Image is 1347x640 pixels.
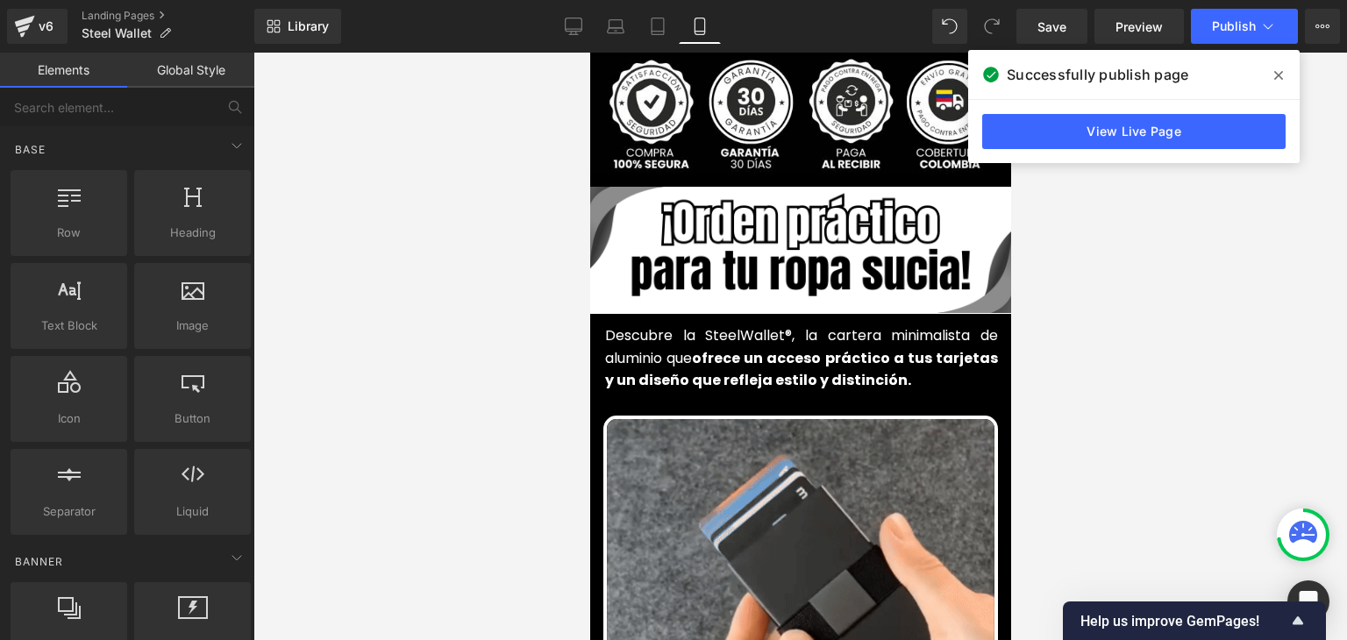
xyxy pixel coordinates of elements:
button: Show survey - Help us improve GemPages! [1080,610,1308,631]
a: Desktop [552,9,595,44]
span: Button [139,409,246,428]
a: Landing Pages [82,9,254,23]
span: Preview [1115,18,1163,36]
a: New Library [254,9,341,44]
span: Successfully publish page [1007,64,1188,85]
span: Separator [16,502,122,521]
span: Banner [13,553,65,570]
button: More [1305,9,1340,44]
span: Save [1037,18,1066,36]
span: Base [13,141,47,158]
a: Mobile [679,9,721,44]
div: Open Intercom Messenger [1287,580,1329,622]
font: Descubre la SteelWallet®, la cartera minimalista de aluminio que [15,273,408,338]
span: Help us improve GemPages! [1080,613,1287,629]
a: Laptop [595,9,637,44]
div: v6 [35,15,57,38]
span: Image [139,316,246,335]
a: Tablet [637,9,679,44]
span: Steel Wallet [82,26,152,40]
a: Preview [1094,9,1184,44]
span: Icon [16,409,122,428]
span: Liquid [139,502,246,521]
button: Redo [974,9,1009,44]
a: View Live Page [982,114,1286,149]
span: Text Block [16,316,122,335]
span: Row [16,224,122,242]
strong: ofrece un acceso práctico a tus tarjetas y un diseño que refleja estilo y distinción. [15,295,408,338]
button: Publish [1191,9,1298,44]
span: Library [288,18,329,34]
span: Publish [1212,19,1256,33]
span: Heading [139,224,246,242]
button: Undo [932,9,967,44]
a: Global Style [127,53,254,88]
a: v6 [7,9,68,44]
